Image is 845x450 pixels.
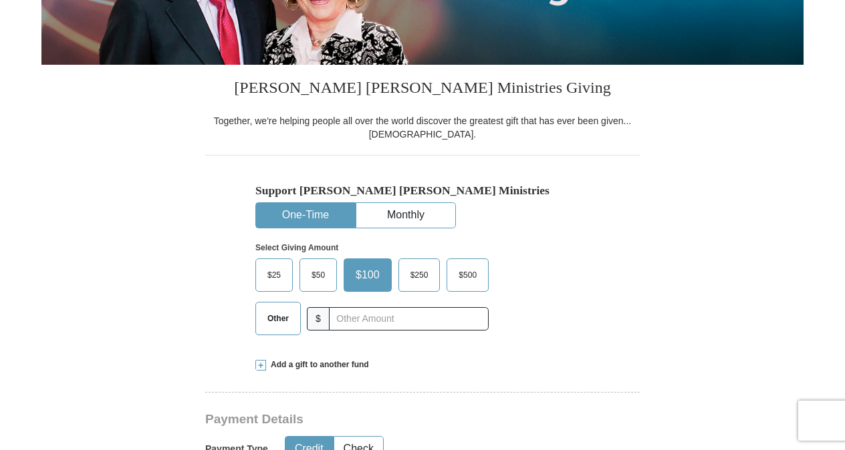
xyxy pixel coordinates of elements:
[305,265,332,285] span: $50
[261,265,287,285] span: $25
[256,203,355,228] button: One-Time
[356,203,455,228] button: Monthly
[205,412,546,427] h3: Payment Details
[404,265,435,285] span: $250
[329,307,489,330] input: Other Amount
[261,308,295,328] span: Other
[205,114,640,141] div: Together, we're helping people all over the world discover the greatest gift that has ever been g...
[266,359,369,371] span: Add a gift to another fund
[205,65,640,114] h3: [PERSON_NAME] [PERSON_NAME] Ministries Giving
[255,184,590,198] h5: Support [PERSON_NAME] [PERSON_NAME] Ministries
[255,243,338,252] strong: Select Giving Amount
[307,307,330,330] span: $
[349,265,386,285] span: $100
[452,265,483,285] span: $500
